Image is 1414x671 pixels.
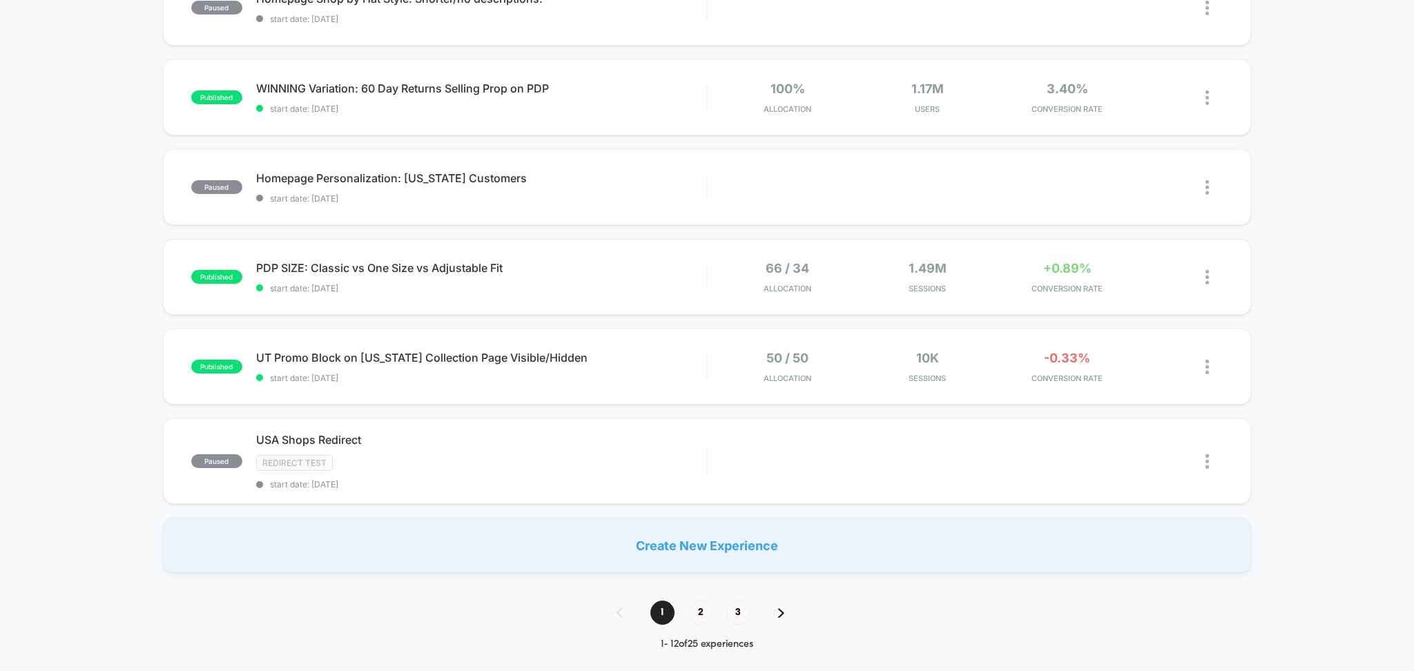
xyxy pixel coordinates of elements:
span: Homepage Personalization: [US_STATE] Customers [256,171,707,185]
img: pagination forward [778,608,784,618]
span: published [191,90,242,104]
span: 2 [688,601,713,625]
span: -0.33% [1044,351,1090,365]
span: 50 / 50 [766,351,808,365]
span: Allocation [764,373,811,383]
span: CONVERSION RATE [1001,104,1134,114]
span: CONVERSION RATE [1001,373,1134,383]
img: close [1205,1,1209,15]
img: close [1205,180,1209,195]
div: Create New Experience [163,518,1252,573]
span: Redirect Test [256,455,333,471]
img: close [1205,360,1209,374]
img: close [1205,270,1209,284]
span: paused [191,1,242,14]
span: start date: [DATE] [256,283,707,293]
span: published [191,270,242,284]
span: published [191,360,242,373]
span: 1.17M [911,81,944,96]
img: close [1205,454,1209,469]
span: paused [191,454,242,468]
span: Sessions [861,373,994,383]
span: WINNING Variation: 60 Day Returns Selling Prop on PDP [256,81,707,95]
div: 1 - 12 of 25 experiences [603,639,812,650]
span: 3 [726,601,750,625]
span: start date: [DATE] [256,479,707,489]
span: +0.89% [1043,261,1092,275]
span: PDP SIZE: Classic vs One Size vs Adjustable Fit [256,261,707,275]
span: Users [861,104,994,114]
span: start date: [DATE] [256,14,707,24]
span: start date: [DATE] [256,193,707,204]
span: 3.40% [1047,81,1088,96]
span: Sessions [861,284,994,293]
span: Allocation [764,104,811,114]
span: start date: [DATE] [256,104,707,114]
img: close [1205,90,1209,105]
span: 1 [650,601,675,625]
span: Allocation [764,284,811,293]
span: USA Shops Redirect [256,433,707,447]
span: UT Promo Block on [US_STATE] Collection Page Visible/Hidden [256,351,707,364]
span: 10k [916,351,939,365]
span: 100% [771,81,805,96]
span: 1.49M [909,261,947,275]
span: start date: [DATE] [256,373,707,383]
span: paused [191,180,242,194]
span: 66 / 34 [766,261,809,275]
span: CONVERSION RATE [1001,284,1134,293]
